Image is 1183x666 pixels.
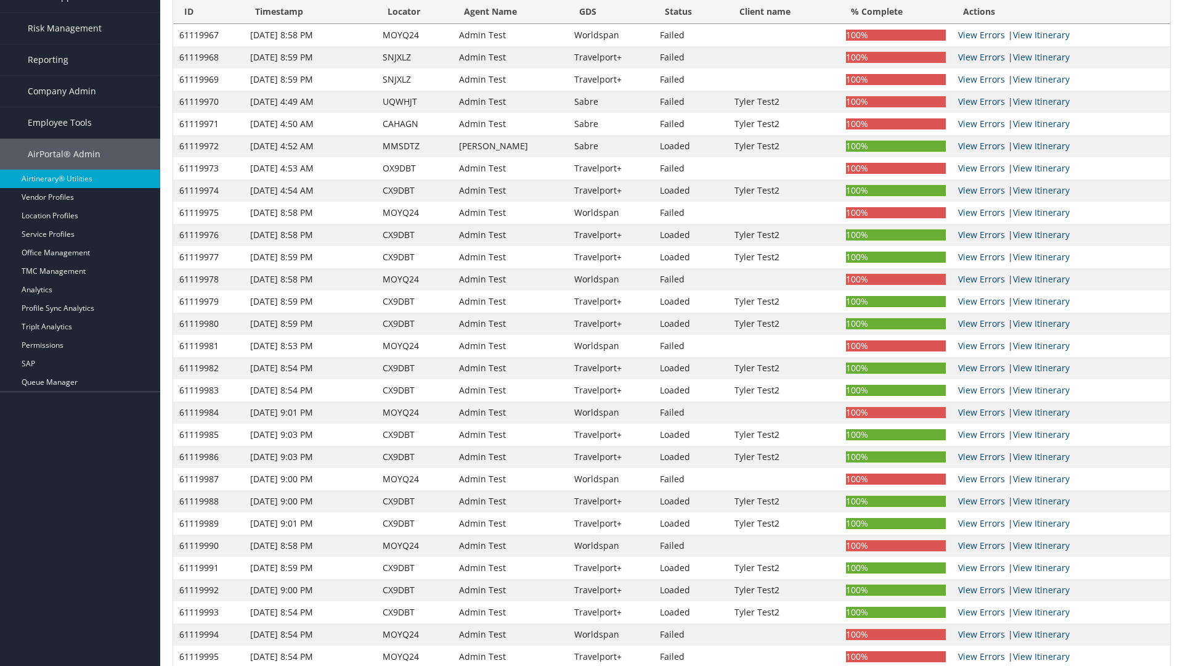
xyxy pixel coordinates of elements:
div: 100% [846,52,946,63]
td: Loaded [654,446,728,468]
td: | [952,490,1170,512]
td: | [952,601,1170,623]
td: CX9DBT [376,512,453,535]
td: | [952,313,1170,335]
td: Loaded [654,379,728,401]
td: Loaded [654,246,728,268]
a: View errors [958,273,1005,285]
div: 100% [846,429,946,440]
td: CX9DBT [376,379,453,401]
div: 100% [846,340,946,351]
span: Reporting [28,44,68,75]
td: UQWHJT [376,91,453,113]
td: | [952,91,1170,113]
a: View Itinerary Details [1013,451,1070,462]
a: View Itinerary Details [1013,140,1070,152]
td: Travelport+ [568,313,654,335]
td: 61119970 [173,91,244,113]
span: Employee Tools [28,107,92,138]
td: Tyler Test2 [728,579,839,601]
td: Admin Test [453,91,568,113]
a: View Itinerary Details [1013,384,1070,396]
td: [DATE] 8:59 PM [244,557,376,579]
td: 61119982 [173,357,244,379]
td: 61119984 [173,401,244,424]
td: [DATE] 8:58 PM [244,24,376,46]
a: View Itinerary Details [1013,184,1070,196]
td: Loaded [654,357,728,379]
a: View Itinerary Details [1013,207,1070,218]
td: | [952,135,1170,157]
td: CX9DBT [376,357,453,379]
td: Travelport+ [568,512,654,535]
td: CX9DBT [376,290,453,313]
td: CAHAGN [376,113,453,135]
td: 61119981 [173,335,244,357]
td: [DATE] 8:58 PM [244,535,376,557]
td: 61119977 [173,246,244,268]
td: CX9DBT [376,246,453,268]
a: View Itinerary Details [1013,29,1070,41]
a: View Itinerary Details [1013,584,1070,596]
td: MOYQ24 [376,535,453,557]
a: View Itinerary Details [1013,295,1070,307]
td: Loaded [654,424,728,446]
td: [DATE] 4:53 AM [244,157,376,179]
td: [DATE] 8:59 PM [244,46,376,68]
td: CX9DBT [376,601,453,623]
a: View errors [958,651,1005,662]
td: CX9DBT [376,557,453,579]
div: 100% [846,363,946,374]
td: Worldspan [568,202,654,224]
a: View Itinerary Details [1013,606,1070,618]
td: | [952,579,1170,601]
td: MOYQ24 [376,268,453,290]
td: Sabre [568,113,654,135]
td: [DATE] 4:49 AM [244,91,376,113]
td: CX9DBT [376,179,453,202]
a: View Itinerary Details [1013,495,1070,507]
a: View Itinerary Details [1013,517,1070,529]
td: Tyler Test2 [728,246,839,268]
td: Worldspan [568,335,654,357]
td: SNJXLZ [376,46,453,68]
td: Admin Test [453,512,568,535]
td: Admin Test [453,224,568,246]
td: | [952,246,1170,268]
td: 61119976 [173,224,244,246]
td: 61119991 [173,557,244,579]
div: 100% [846,118,946,129]
td: [PERSON_NAME] [453,135,568,157]
td: Tyler Test2 [728,357,839,379]
td: Admin Test [453,313,568,335]
td: MMSDTZ [376,135,453,157]
td: 61119967 [173,24,244,46]
td: 61119987 [173,468,244,490]
td: Tyler Test2 [728,91,839,113]
td: Loaded [654,290,728,313]
td: Failed [654,535,728,557]
td: 61119986 [173,446,244,468]
td: Failed [654,468,728,490]
td: MOYQ24 [376,468,453,490]
a: View errors [958,451,1005,462]
td: MOYQ24 [376,24,453,46]
td: 61119975 [173,202,244,224]
td: Travelport+ [568,424,654,446]
div: 100% [846,163,946,174]
a: View errors [958,51,1005,63]
td: Tyler Test2 [728,113,839,135]
a: View Itinerary Details [1013,51,1070,63]
td: Loaded [654,579,728,601]
td: | [952,357,1170,379]
td: Failed [654,24,728,46]
td: [DATE] 9:00 PM [244,468,376,490]
td: Travelport+ [568,46,654,68]
td: MOYQ24 [376,623,453,646]
a: View errors [958,606,1005,618]
div: 100% [846,540,946,551]
td: Failed [654,157,728,179]
td: Admin Test [453,379,568,401]
td: Failed [654,335,728,357]
td: [DATE] 8:58 PM [244,224,376,246]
